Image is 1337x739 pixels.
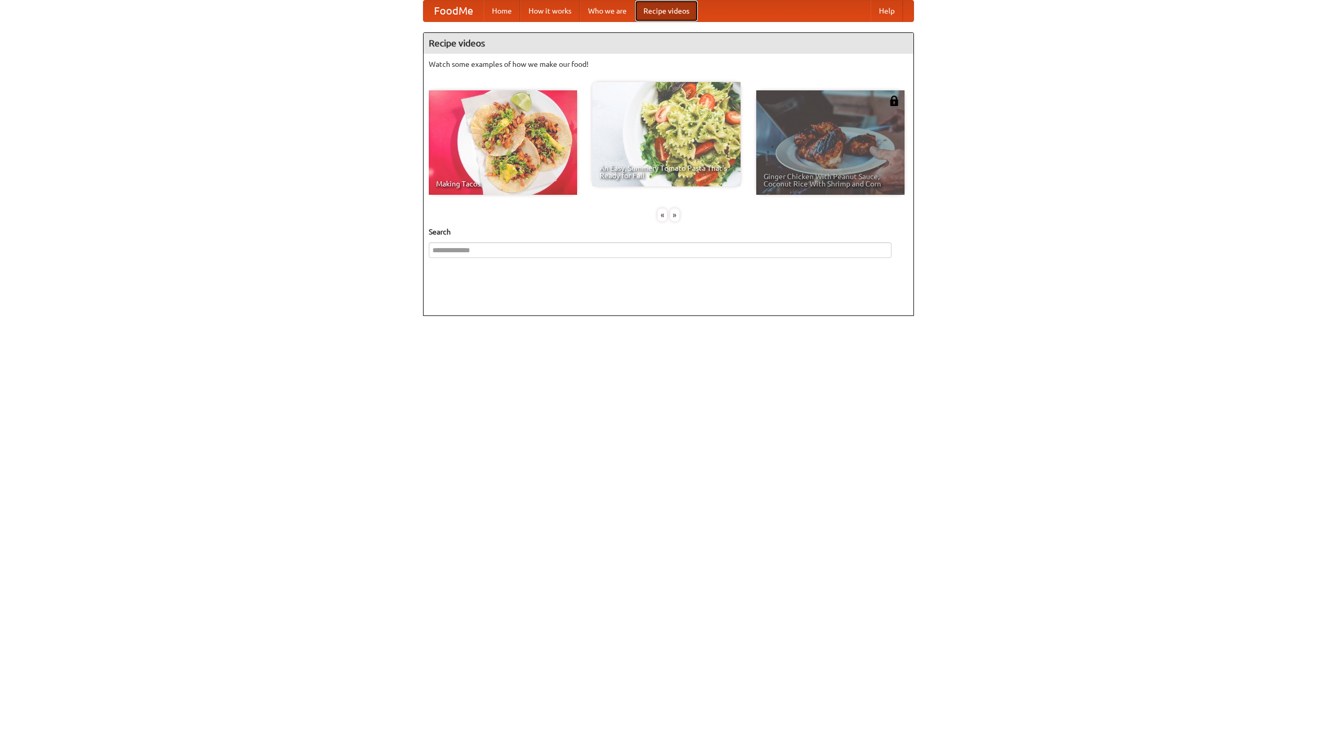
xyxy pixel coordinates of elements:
a: How it works [520,1,580,21]
a: An Easy, Summery Tomato Pasta That's Ready for Fall [592,82,741,186]
a: Who we are [580,1,635,21]
h4: Recipe videos [424,33,913,54]
span: An Easy, Summery Tomato Pasta That's Ready for Fall [600,165,733,179]
span: Making Tacos [436,180,570,187]
a: FoodMe [424,1,484,21]
div: » [670,208,679,221]
a: Help [871,1,903,21]
h5: Search [429,227,908,237]
div: « [658,208,667,221]
img: 483408.png [889,96,899,106]
a: Home [484,1,520,21]
a: Making Tacos [429,90,577,195]
p: Watch some examples of how we make our food! [429,59,908,69]
a: Recipe videos [635,1,698,21]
